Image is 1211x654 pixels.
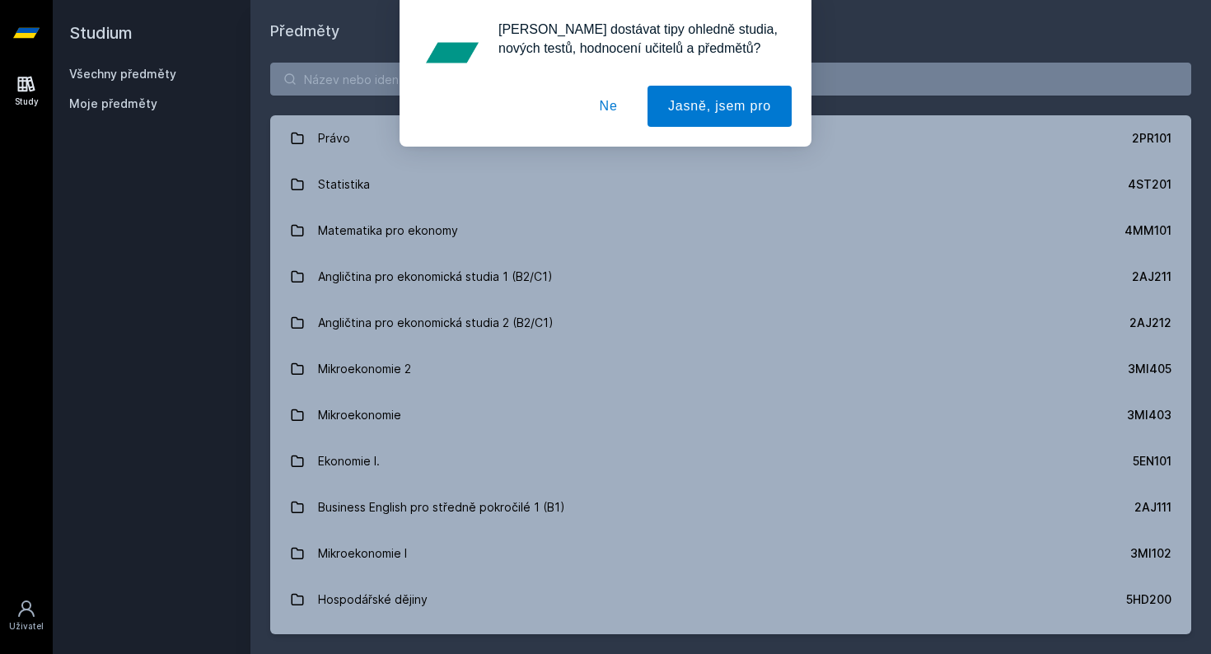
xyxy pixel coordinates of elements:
div: Angličtina pro ekonomická studia 2 (B2/C1) [318,306,554,339]
button: Ne [579,86,638,127]
a: Matematika pro ekonomy 4MM101 [270,208,1191,254]
div: Hospodářské dějiny [318,583,428,616]
a: Mikroekonomie I 3MI102 [270,530,1191,577]
div: 3MI102 [1130,545,1171,562]
a: Hospodářské dějiny 5HD200 [270,577,1191,623]
a: Angličtina pro ekonomická studia 2 (B2/C1) 2AJ212 [270,300,1191,346]
div: Uživatel [9,620,44,633]
div: Mikroekonomie 2 [318,353,411,385]
div: Business English pro středně pokročilé 1 (B1) [318,491,565,524]
div: Statistika [318,168,370,201]
div: 2AJ111 [1134,499,1171,516]
div: 3MI405 [1128,361,1171,377]
a: Statistika 4ST201 [270,161,1191,208]
div: Angličtina pro ekonomická studia 1 (B2/C1) [318,260,553,293]
a: Business English pro středně pokročilé 1 (B1) 2AJ111 [270,484,1191,530]
div: 4MM101 [1124,222,1171,239]
div: Ekonomie I. [318,445,380,478]
div: 2AJ211 [1132,269,1171,285]
a: Angličtina pro ekonomická studia 1 (B2/C1) 2AJ211 [270,254,1191,300]
a: Ekonomie I. 5EN101 [270,438,1191,484]
div: 3MI403 [1127,407,1171,423]
div: 5EN101 [1133,453,1171,469]
a: Uživatel [3,591,49,641]
div: 4ST201 [1128,176,1171,193]
div: [PERSON_NAME] dostávat tipy ohledně studia, nových testů, hodnocení učitelů a předmětů? [485,20,792,58]
div: Mikroekonomie [318,399,401,432]
img: notification icon [419,20,485,86]
div: 2AJ212 [1129,315,1171,331]
div: Matematika pro ekonomy [318,214,458,247]
a: Mikroekonomie 3MI403 [270,392,1191,438]
div: 5HD200 [1126,591,1171,608]
button: Jasně, jsem pro [648,86,792,127]
a: Mikroekonomie 2 3MI405 [270,346,1191,392]
div: Mikroekonomie I [318,537,407,570]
